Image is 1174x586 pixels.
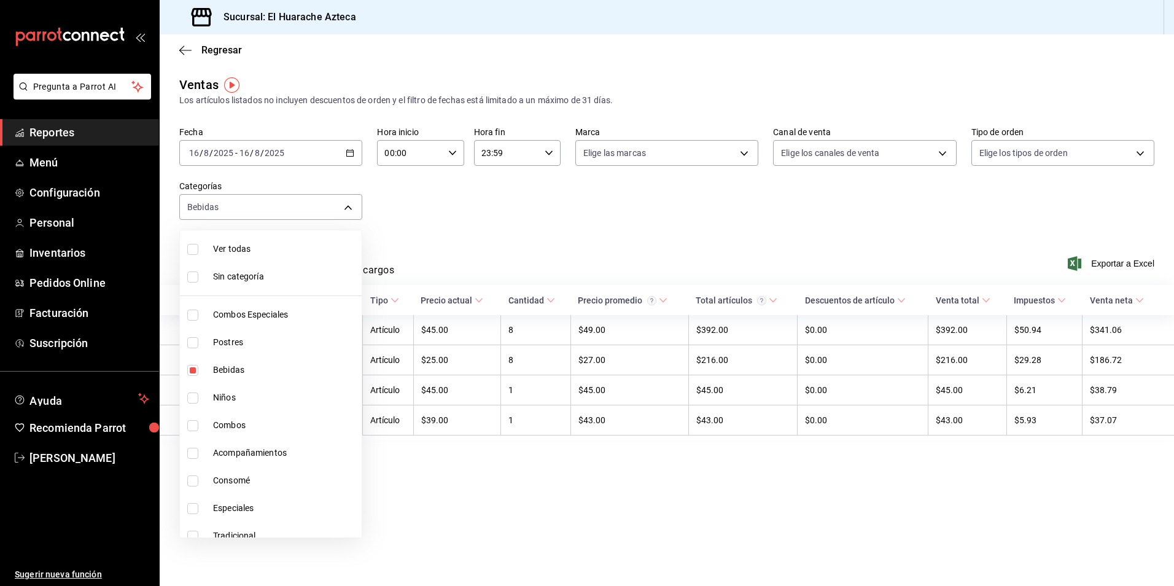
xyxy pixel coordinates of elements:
span: Sin categoría [213,270,357,283]
span: Postres [213,336,357,349]
span: Tradicional [213,529,357,542]
span: Combos [213,419,357,432]
span: Ver todas [213,243,357,256]
img: Tooltip marker [224,77,239,93]
span: Consomé [213,474,357,487]
span: Bebidas [213,364,357,377]
span: Acompañamientos [213,447,357,459]
span: Especiales [213,502,357,515]
span: Niños [213,391,357,404]
span: Combos Especiales [213,308,357,321]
